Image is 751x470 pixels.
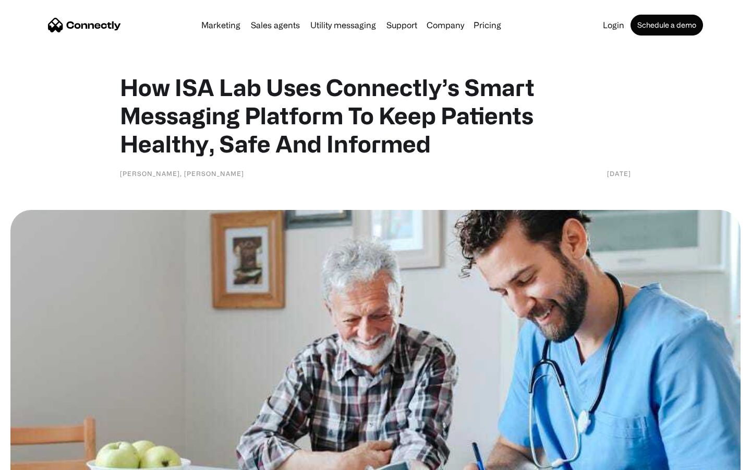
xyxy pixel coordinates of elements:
[631,15,703,36] a: Schedule a demo
[382,21,421,29] a: Support
[120,168,244,179] div: [PERSON_NAME], [PERSON_NAME]
[469,21,505,29] a: Pricing
[10,452,63,466] aside: Language selected: English
[21,452,63,466] ul: Language list
[120,73,631,158] h1: How ISA Lab Uses Connectly’s Smart Messaging Platform To Keep Patients Healthy, Safe And Informed
[427,18,464,32] div: Company
[599,21,628,29] a: Login
[306,21,380,29] a: Utility messaging
[607,168,631,179] div: [DATE]
[197,21,245,29] a: Marketing
[247,21,304,29] a: Sales agents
